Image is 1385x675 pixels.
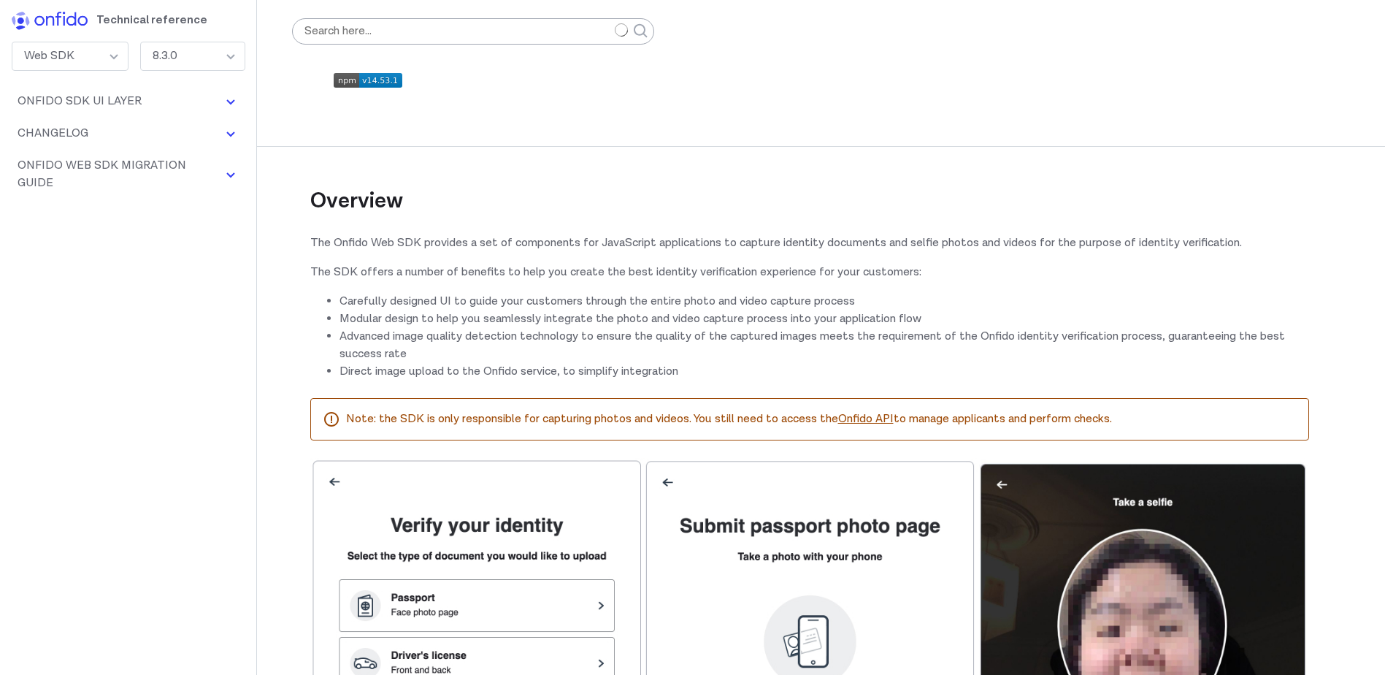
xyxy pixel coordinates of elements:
img: svg+xml;base64,PHN2ZyBoZWlnaHQ9IjE2IiB2aWV3Qm94PSIwIDAgMTYgMTYiIHdpZHRoPSIxNiIgeG1sbnM9Imh0dHA6Ly... [222,93,239,110]
div: 8.3.0 [140,42,245,71]
img: svg+xml;base64,PHN2ZyBoZWlnaHQ9IjE2IiB2aWV3Qm94PSIwIDAgMTYgMTYiIHdpZHRoPSIxNiIgeG1sbnM9Imh0dHA6Ly... [222,125,239,142]
button: Changelog [12,121,245,147]
img: Onfido [12,12,88,30]
li: Direct image upload to the Onfido service, to simplify integration [339,363,1309,381]
div: Web SDK [12,42,128,71]
h1: Technical reference [96,12,172,36]
button: Submit your search query. [628,1,654,62]
button: Onfido SDK UI Layer [12,88,245,115]
p: The SDK offers a number of benefits to help you create the best identity verification experience ... [310,264,1309,281]
a: Onfido API [838,411,894,427]
img: npm version [334,73,402,88]
a: overview permalink [403,187,425,216]
img: svg+xml;base64,PHN2ZyBoZWlnaHQ9IjE2IiB2aWV3Qm94PSIwIDAgMTYgMTYiIHdpZHRoPSIxNiIgeG1sbnM9Imh0dHA6Ly... [222,166,239,183]
h2: Overview [310,146,1309,216]
svg: warning [323,411,340,428]
p: The Onfido Web SDK provides a set of components for JavaScript applications to capture identity d... [310,234,1309,252]
p: Note: the SDK is only responsible for capturing photos and videos. You still need to access the t... [346,411,1297,428]
li: Carefully designed UI to guide your customers through the entire photo and video capture process [339,293,1309,310]
li: Modular design to help you seamlessly integrate the photo and video capture process into your app... [339,310,1309,328]
button: Onfido Web SDK Migration Guide [12,153,245,197]
input: Search here… [292,18,654,45]
li: Advanced image quality detection technology to ensure the quality of the captured images meets th... [339,328,1309,363]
